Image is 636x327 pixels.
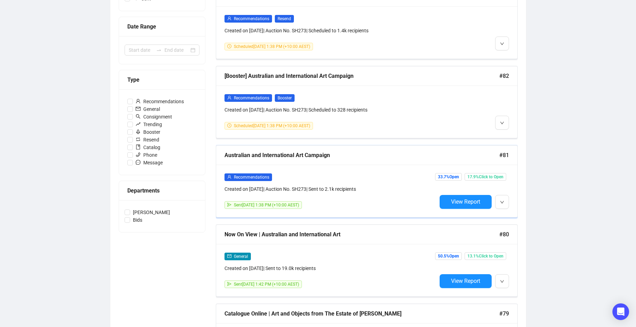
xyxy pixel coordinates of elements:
span: down [500,121,504,125]
span: down [500,42,504,46]
span: Phone [133,151,160,159]
span: Trending [133,121,165,128]
span: Sent [DATE] 1:42 PM (+10:00 AEST) [234,282,299,287]
span: user [227,16,231,21]
span: down [500,200,504,204]
span: 50.5% Open [435,252,462,260]
div: Created on [DATE] | Auction No. SH273 | Sent to 2.1k recipients [224,185,437,193]
span: Booster [275,94,295,102]
span: rocket [136,129,141,134]
span: Resend [275,15,294,23]
span: View Report [451,198,480,205]
button: View Report [440,195,492,209]
button: View Report [440,274,492,288]
span: #80 [499,230,509,239]
div: Now On View | Australian and International Art [224,230,499,239]
span: General [234,254,248,259]
span: Booster [133,128,163,136]
span: General [133,105,163,113]
span: Catalog [133,144,163,151]
input: Start date [129,46,153,54]
span: search [136,114,141,119]
span: 33.7% Open [435,173,462,181]
span: Scheduled [DATE] 1:38 PM (+10:00 AEST) [234,123,310,128]
span: Recommendations [234,16,269,21]
span: swap-right [156,47,162,53]
span: message [136,160,141,165]
span: user [227,96,231,100]
span: phone [136,152,141,157]
div: Created on [DATE] | Auction No. SH273 | Scheduled to 1.4k recipients [224,27,437,34]
span: Recommendations [234,175,269,180]
span: clock-circle [227,123,231,128]
span: #82 [499,72,509,80]
span: #79 [499,309,509,318]
span: to [156,47,162,53]
span: clock-circle [227,44,231,48]
input: End date [164,46,189,54]
span: mail [227,254,231,258]
span: retweet [136,137,141,142]
span: #81 [499,151,509,160]
span: book [136,145,141,149]
span: rise [136,122,141,126]
span: user [136,99,141,104]
span: 17.9% Click to Open [465,173,506,181]
div: Australian and International Art Campaign [224,151,499,160]
div: Departments [127,186,197,195]
span: send [227,282,231,286]
span: mail [136,106,141,111]
span: 13.1% Click to Open [465,252,506,260]
div: Type [127,75,197,84]
a: Australian and International Art Campaign#81userRecommendationsCreated on [DATE]| Auction No. SH2... [216,145,518,218]
a: Now On View | Australian and International Art#80mailGeneralCreated on [DATE]| Sent to 19.0k reci... [216,224,518,297]
span: user [227,175,231,179]
span: Message [133,159,166,166]
span: Sent [DATE] 1:38 PM (+10:00 AEST) [234,203,299,207]
div: Created on [DATE] | Auction No. SH273 | Scheduled to 328 recipients [224,106,437,114]
span: View Report [451,278,480,284]
span: Recommendations [133,98,187,105]
span: send [227,203,231,207]
span: Bids [130,216,145,224]
a: [Booster] Australian and International Art Campaign#82userRecommendationsBoosterCreated on [DATE]... [216,66,518,138]
div: Open Intercom Messenger [612,303,629,320]
span: [PERSON_NAME] [130,209,173,216]
div: Catalogue Online | Art and Objects from The Estate of [PERSON_NAME] [224,309,499,318]
div: Date Range [127,22,197,31]
div: [Booster] Australian and International Art Campaign [224,72,499,80]
span: Scheduled [DATE] 1:38 PM (+10:00 AEST) [234,44,310,49]
span: Consignment [133,113,175,121]
span: down [500,279,504,284]
div: Created on [DATE] | Sent to 19.0k recipients [224,264,437,272]
span: Recommendations [234,96,269,100]
span: Resend [133,136,162,144]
